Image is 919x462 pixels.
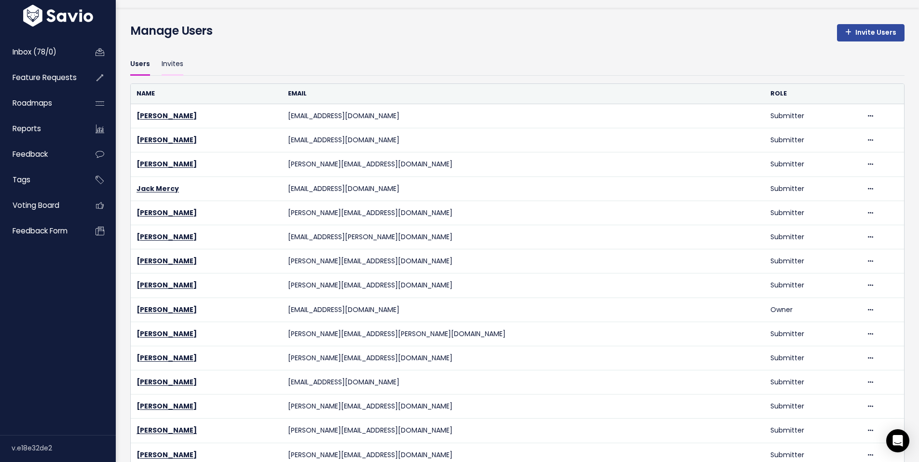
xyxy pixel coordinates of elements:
[765,394,860,419] td: Submitter
[137,135,197,145] a: [PERSON_NAME]
[137,159,197,169] a: [PERSON_NAME]
[137,353,197,363] a: [PERSON_NAME]
[765,370,860,394] td: Submitter
[765,322,860,346] td: Submitter
[765,298,860,322] td: Owner
[282,84,765,104] th: Email
[765,84,860,104] th: Role
[131,84,282,104] th: Name
[282,225,765,249] td: [EMAIL_ADDRESS][PERSON_NAME][DOMAIN_NAME]
[137,377,197,387] a: [PERSON_NAME]
[130,22,212,40] h4: Manage Users
[765,249,860,273] td: Submitter
[765,225,860,249] td: Submitter
[765,152,860,177] td: Submitter
[282,298,765,322] td: [EMAIL_ADDRESS][DOMAIN_NAME]
[137,256,197,266] a: [PERSON_NAME]
[765,128,860,152] td: Submitter
[13,149,48,159] span: Feedback
[13,200,59,210] span: Voting Board
[765,177,860,201] td: Submitter
[137,401,197,411] a: [PERSON_NAME]
[137,232,197,242] a: [PERSON_NAME]
[13,98,52,108] span: Roadmaps
[137,184,179,193] a: Jack Mercy
[137,111,197,121] a: [PERSON_NAME]
[2,194,80,217] a: Voting Board
[162,53,183,76] a: Invites
[130,53,150,76] a: Users
[137,329,197,339] a: [PERSON_NAME]
[282,394,765,419] td: [PERSON_NAME][EMAIL_ADDRESS][DOMAIN_NAME]
[137,208,197,217] a: [PERSON_NAME]
[13,47,56,57] span: Inbox (78/0)
[282,152,765,177] td: [PERSON_NAME][EMAIL_ADDRESS][DOMAIN_NAME]
[282,419,765,443] td: [PERSON_NAME][EMAIL_ADDRESS][DOMAIN_NAME]
[282,177,765,201] td: [EMAIL_ADDRESS][DOMAIN_NAME]
[765,346,860,370] td: Submitter
[765,419,860,443] td: Submitter
[12,435,116,461] div: v.e18e32de2
[837,24,905,41] a: Invite Users
[2,220,80,242] a: Feedback form
[13,175,30,185] span: Tags
[2,41,80,63] a: Inbox (78/0)
[765,273,860,298] td: Submitter
[765,201,860,225] td: Submitter
[282,201,765,225] td: [PERSON_NAME][EMAIL_ADDRESS][DOMAIN_NAME]
[282,273,765,298] td: [PERSON_NAME][EMAIL_ADDRESS][DOMAIN_NAME]
[282,104,765,128] td: [EMAIL_ADDRESS][DOMAIN_NAME]
[21,5,96,27] img: logo-white.9d6f32f41409.svg
[13,123,41,134] span: Reports
[765,104,860,128] td: Submitter
[137,450,197,460] a: [PERSON_NAME]
[282,322,765,346] td: [PERSON_NAME][EMAIL_ADDRESS][PERSON_NAME][DOMAIN_NAME]
[282,370,765,394] td: [EMAIL_ADDRESS][DOMAIN_NAME]
[282,249,765,273] td: [PERSON_NAME][EMAIL_ADDRESS][DOMAIN_NAME]
[13,72,77,82] span: Feature Requests
[2,118,80,140] a: Reports
[137,280,197,290] a: [PERSON_NAME]
[2,169,80,191] a: Tags
[13,226,68,236] span: Feedback form
[2,67,80,89] a: Feature Requests
[282,346,765,370] td: [PERSON_NAME][EMAIL_ADDRESS][DOMAIN_NAME]
[2,143,80,165] a: Feedback
[886,429,909,452] div: Open Intercom Messenger
[282,128,765,152] td: [EMAIL_ADDRESS][DOMAIN_NAME]
[137,305,197,314] a: [PERSON_NAME]
[137,425,197,435] a: [PERSON_NAME]
[2,92,80,114] a: Roadmaps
